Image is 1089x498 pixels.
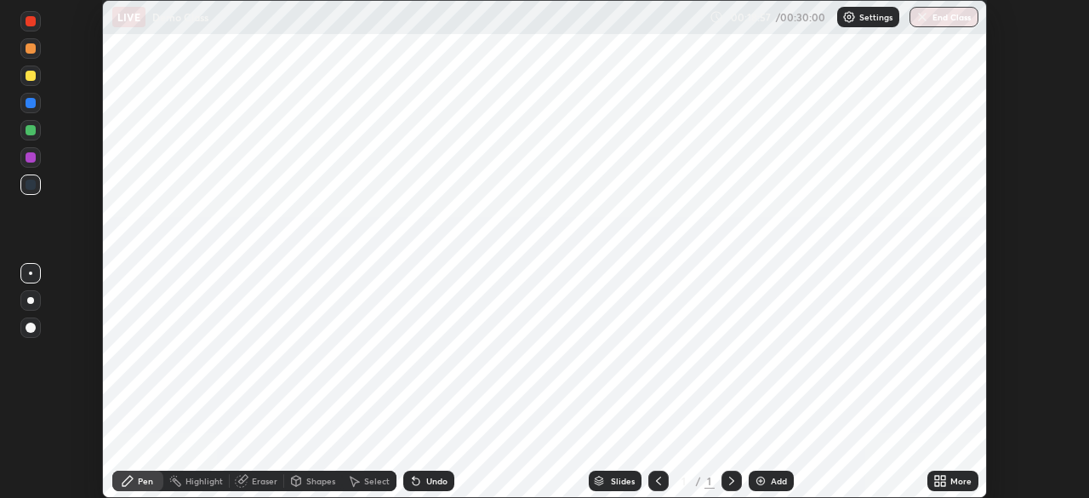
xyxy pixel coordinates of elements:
[909,7,978,27] button: End Class
[252,477,277,485] div: Eraser
[771,477,787,485] div: Add
[696,476,701,486] div: /
[676,476,693,486] div: 1
[426,477,448,485] div: Undo
[185,477,223,485] div: Highlight
[611,477,635,485] div: Slides
[842,10,856,24] img: class-settings-icons
[915,10,929,24] img: end-class-cross
[950,477,972,485] div: More
[117,10,140,24] p: LIVE
[364,477,390,485] div: Select
[152,10,208,24] p: Demo Class
[704,473,715,489] div: 1
[306,477,335,485] div: Shapes
[859,13,892,21] p: Settings
[138,477,153,485] div: Pen
[754,474,767,488] img: add-slide-button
